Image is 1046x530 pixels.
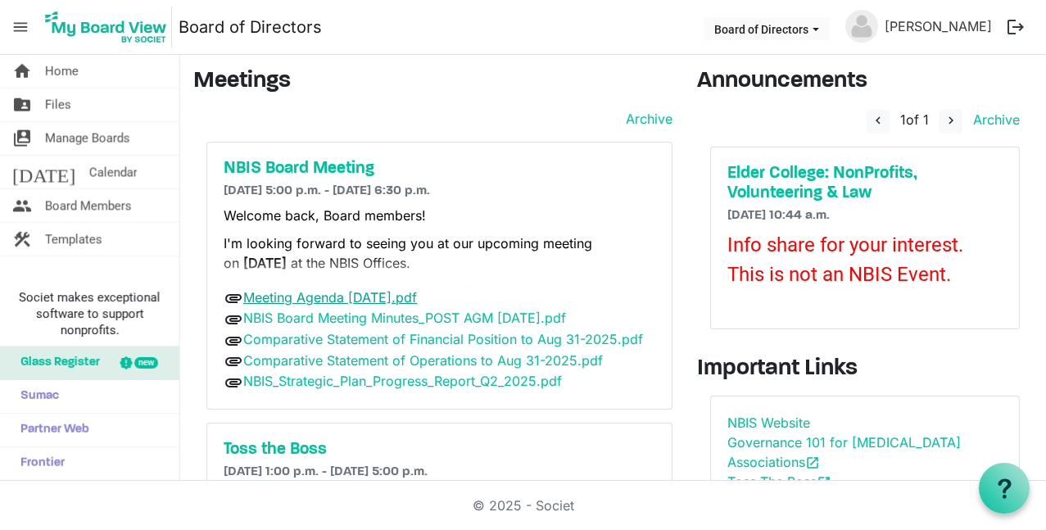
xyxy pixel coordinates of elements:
[7,289,172,338] span: Societ makes exceptional software to support nonprofits.
[12,156,75,188] span: [DATE]
[224,233,655,273] p: I'm looking forward to seeing you at our upcoming meeting on at the NBIS Offices.
[40,7,179,48] a: My Board View Logo
[704,17,830,40] button: Board of Directors dropdownbutton
[224,288,243,308] span: attachment
[45,55,79,88] span: Home
[224,440,655,460] a: Toss the Boss
[12,55,32,88] span: home
[88,156,137,188] span: Calendar
[12,347,100,379] span: Glass Register
[5,11,36,43] span: menu
[243,352,603,369] a: Comparative Statement of Operations to Aug 31-2025.pdf
[224,183,655,199] h6: [DATE] 5:00 p.m. - [DATE] 6:30 p.m.
[45,122,130,155] span: Manage Boards
[12,223,32,256] span: construction
[243,373,562,389] a: NBIS_Strategic_Plan_Progress_Report_Q2_2025.pdf
[697,356,1033,383] h3: Important Links
[224,159,655,179] a: NBIS Board Meeting
[40,7,172,48] img: My Board View Logo
[12,414,89,446] span: Partner Web
[900,111,929,128] span: of 1
[224,464,655,480] h6: [DATE] 1:00 p.m. - [DATE] 5:00 p.m.
[243,331,643,347] a: Comparative Statement of Financial Position to Aug 31-2025.pdf
[12,380,59,413] span: Sumac
[871,113,885,128] span: navigate_before
[193,68,672,96] h3: Meetings
[817,475,831,490] span: open_in_new
[12,122,32,155] span: switch_account
[179,11,322,43] a: Board of Directors
[697,68,1033,96] h3: Announcements
[473,497,574,514] a: © 2025 - Societ
[45,189,132,222] span: Board Members
[940,109,962,134] button: navigate_next
[224,206,655,225] p: Welcome back, Board members!
[727,414,810,431] a: NBIS Website
[867,109,890,134] button: navigate_before
[727,233,963,286] span: Info share for your interest. This is not an NBIS Event.
[12,189,32,222] span: people
[243,310,566,326] a: NBIS Board Meeting Minutes_POST AGM [DATE].pdf
[12,88,32,121] span: folder_shared
[900,111,906,128] span: 1
[845,10,878,43] img: no-profile-picture.svg
[45,88,71,121] span: Files
[805,455,820,470] span: open_in_new
[12,447,65,480] span: Frontier
[998,10,1033,44] button: logout
[727,164,1003,203] a: Elder College: NonProfits, Volunteering & Law
[224,351,243,371] span: attachment
[243,289,417,306] a: Meeting Agenda [DATE].pdf
[224,331,243,351] span: attachment
[243,255,287,271] b: [DATE]
[967,111,1020,128] a: Archive
[727,434,961,470] a: Governance 101 for [MEDICAL_DATA] Associationsopen_in_new
[727,209,830,222] span: [DATE] 10:44 a.m.
[878,10,998,43] a: [PERSON_NAME]
[45,223,102,256] span: Templates
[224,373,243,392] span: attachment
[727,473,831,490] a: Toss The Bossopen_in_new
[944,113,958,128] span: navigate_next
[619,109,672,129] a: Archive
[224,310,243,329] span: attachment
[224,281,655,301] p: In addition to our regular business, we'll have two special guests:
[134,357,158,369] div: new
